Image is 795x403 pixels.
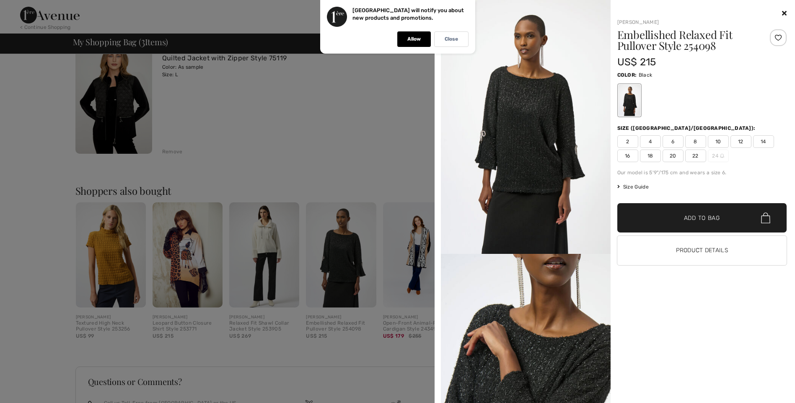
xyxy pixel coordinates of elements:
[617,19,659,25] a: [PERSON_NAME]
[720,154,724,158] img: ring-m.svg
[617,236,787,265] button: Product Details
[617,183,649,191] span: Size Guide
[617,203,787,232] button: Add to Bag
[639,72,653,78] span: Black
[685,135,706,148] span: 8
[663,135,684,148] span: 6
[617,169,787,176] div: Our model is 5'9"/175 cm and wears a size 6.
[445,36,458,42] p: Close
[708,150,729,162] span: 24
[617,56,656,68] span: US$ 215
[640,150,661,162] span: 18
[19,6,36,13] span: Help
[685,150,706,162] span: 22
[617,72,637,78] span: Color:
[684,214,720,222] span: Add to Bag
[618,85,640,116] div: Black
[708,135,729,148] span: 10
[663,150,684,162] span: 20
[761,212,770,223] img: Bag.svg
[753,135,774,148] span: 14
[617,124,757,132] div: Size ([GEOGRAPHIC_DATA]/[GEOGRAPHIC_DATA]):
[352,7,464,21] p: [GEOGRAPHIC_DATA] will notify you about new products and promotions.
[407,36,421,42] p: Allow
[640,135,661,148] span: 4
[730,135,751,148] span: 12
[617,150,638,162] span: 16
[617,29,759,51] h1: Embellished Relaxed Fit Pullover Style 254098
[617,135,638,148] span: 2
